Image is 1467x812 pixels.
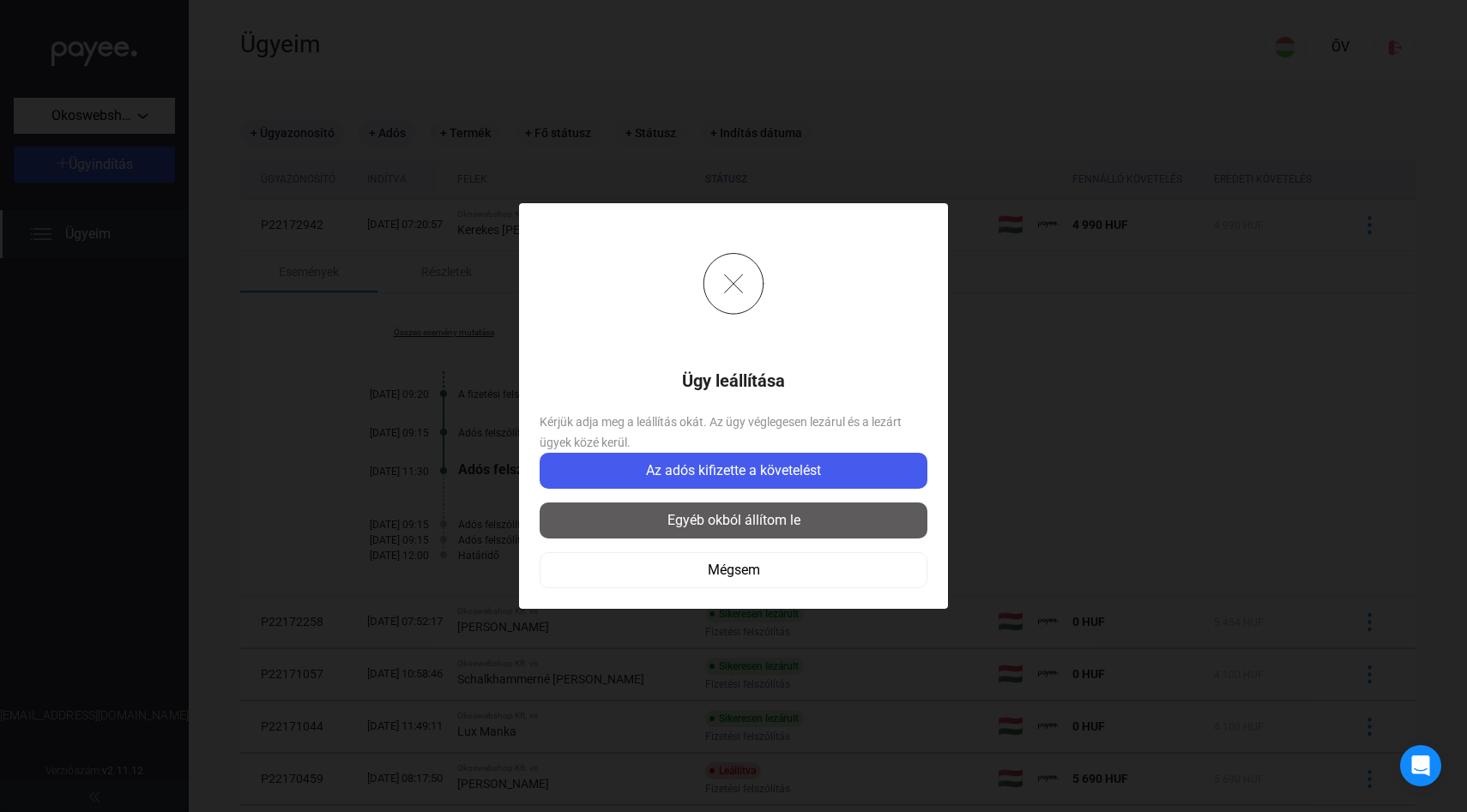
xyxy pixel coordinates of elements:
[540,453,927,489] button: Az adós kifizette a követelést
[1400,745,1441,786] div: Open Intercom Messenger
[540,370,927,391] h1: Ügy leállítása
[540,412,927,432] span: Kérjük adja meg a leállítás okát. Az ügy véglegesen lezárul és a lezárt ügyek közé kerül.
[545,510,922,531] div: Egyéb okból állítom le
[703,253,764,314] img: cross-grey-circle.svg
[540,552,927,588] button: Mégsem
[546,560,921,580] div: Mégsem
[540,502,927,538] button: Egyéb okból állítom le
[545,460,922,481] div: Az adós kifizette a követelést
